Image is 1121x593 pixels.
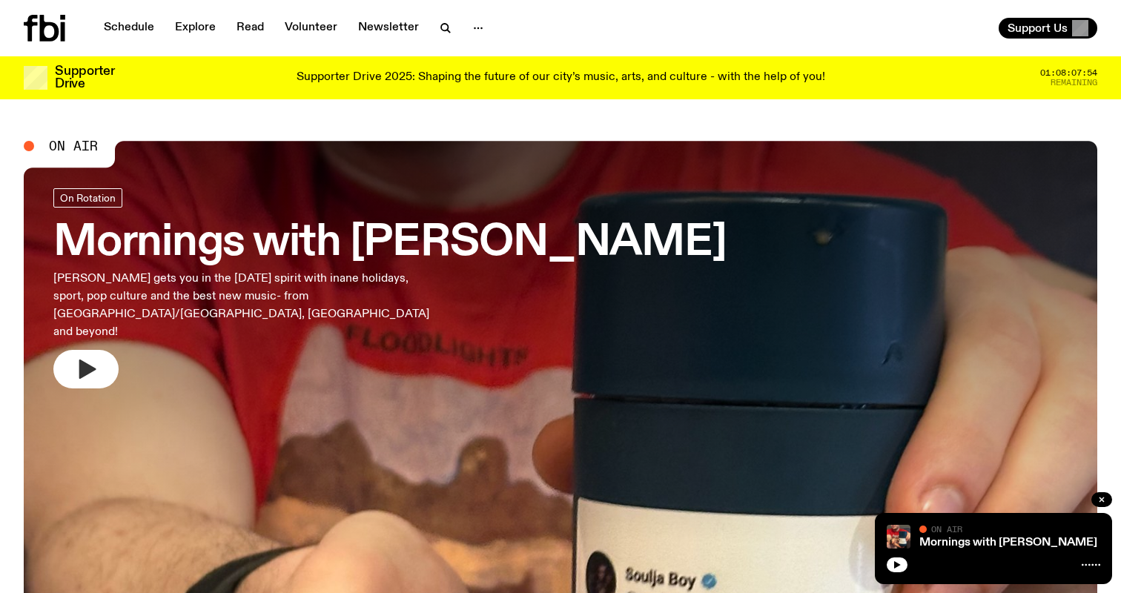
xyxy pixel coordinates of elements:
span: 01:08:07:54 [1040,69,1097,77]
a: Explore [166,18,225,39]
button: Support Us [999,18,1097,39]
a: Read [228,18,273,39]
a: Newsletter [349,18,428,39]
span: On Air [49,139,98,153]
h3: Mornings with [PERSON_NAME] [53,222,727,264]
p: Supporter Drive 2025: Shaping the future of our city’s music, arts, and culture - with the help o... [297,71,825,85]
p: [PERSON_NAME] gets you in the [DATE] spirit with inane holidays, sport, pop culture and the best ... [53,270,433,341]
a: On Rotation [53,188,122,208]
a: Schedule [95,18,163,39]
a: Volunteer [276,18,346,39]
span: Remaining [1051,79,1097,87]
span: Support Us [1008,21,1068,35]
span: On Rotation [60,192,116,203]
a: Mornings with [PERSON_NAME][PERSON_NAME] gets you in the [DATE] spirit with inane holidays, sport... [53,188,727,388]
span: On Air [931,524,962,534]
a: Mornings with [PERSON_NAME] [919,537,1097,549]
h3: Supporter Drive [55,65,114,90]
